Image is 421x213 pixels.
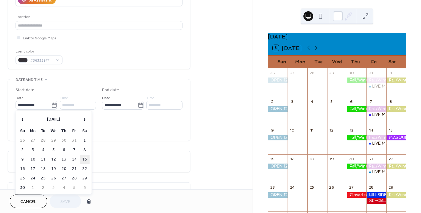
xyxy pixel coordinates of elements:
[268,135,288,140] div: OPEN 12 - 5
[369,99,374,104] div: 7
[386,78,406,83] div: Fall/Winter HOURS!! Open 12 - 6
[18,127,27,135] th: Su
[18,155,27,164] td: 9
[329,99,334,104] div: 5
[49,155,58,164] td: 12
[309,156,314,161] div: 18
[271,43,304,52] button: 8[DATE]
[290,128,295,133] div: 10
[59,183,69,192] td: 4
[268,164,288,169] div: OPEN 12 - 5
[28,164,38,173] td: 17
[290,156,295,161] div: 17
[28,127,38,135] th: Mo
[102,95,110,101] span: Date
[28,136,38,145] td: 27
[69,127,79,135] th: Fr
[388,156,394,161] div: 22
[16,95,24,101] span: Date
[347,192,367,198] div: Closed today for Thanksgiving!
[80,136,90,145] td: 1
[59,127,69,135] th: Th
[349,156,354,161] div: 20
[347,135,367,140] div: Fall/Winter Hours!! Open 12 - 6
[388,128,394,133] div: 15
[366,141,386,146] div: LIVE MUSIC: RON GENTRY
[349,128,354,133] div: 13
[386,135,406,140] div: MASQUERADE BALL
[16,14,181,20] div: Location
[366,192,386,198] div: HILLSIDE MARKET DAY!
[386,106,406,112] div: Fall/Winter HOURS!! Open 12 - 6
[369,70,374,75] div: 31
[366,112,386,117] div: LIVE MUSIC: Cake Fight
[69,155,79,164] td: 14
[38,127,48,135] th: Tu
[49,164,58,173] td: 19
[349,185,354,190] div: 27
[369,185,374,190] div: 28
[10,194,47,208] button: Cancel
[347,164,367,169] div: Fall/Winter Hours!! Open 12 - 6
[309,70,314,75] div: 28
[366,135,386,140] div: Fall/Winter HOURS! Open 12 - 8 p.m.
[69,174,79,183] td: 28
[18,183,27,192] td: 30
[309,128,314,133] div: 11
[366,198,386,204] div: SPECIAL HOURS
[28,155,38,164] td: 10
[38,183,48,192] td: 2
[290,185,295,190] div: 24
[268,78,288,83] div: OPEN 12 - 5
[18,113,27,125] span: ‹
[386,192,406,198] div: Fall/Winter HOURS!! Open 12 - 6
[329,70,334,75] div: 29
[16,87,34,93] div: Start date
[386,164,406,169] div: Fall/Winter HOURS!! Open 12 - 6
[23,35,56,42] span: Link to Google Maps
[80,164,90,173] td: 22
[369,128,374,133] div: 14
[49,174,58,183] td: 26
[18,136,27,145] td: 26
[369,156,374,161] div: 21
[366,78,386,83] div: Fall/Winter HOURS! Open 12 - 8 p.m.
[49,183,58,192] td: 3
[291,56,309,68] div: Mon
[38,146,48,154] td: 4
[309,99,314,104] div: 4
[366,164,386,169] div: Fall/Winter HOURS! Open 12 - 8 p.m.
[80,146,90,154] td: 8
[38,136,48,145] td: 28
[69,146,79,154] td: 7
[347,78,367,83] div: Fall/Winter Hours!! Open 12 - 6
[69,164,79,173] td: 21
[270,99,275,104] div: 2
[69,183,79,192] td: 5
[28,113,79,126] th: [DATE]
[366,169,386,175] div: LIVE MUSIC with Matthew O'Donnell
[18,146,27,154] td: 2
[49,136,58,145] td: 29
[80,155,90,164] td: 15
[102,87,119,93] div: End date
[59,164,69,173] td: 20
[16,77,43,83] span: Date and time
[80,113,89,125] span: ›
[329,156,334,161] div: 19
[329,185,334,190] div: 26
[59,155,69,164] td: 13
[388,185,394,190] div: 29
[30,57,53,64] span: #363339FF
[268,106,288,112] div: OPEN 12 - 5
[80,174,90,183] td: 29
[38,164,48,173] td: 18
[328,56,346,68] div: Wed
[273,56,291,68] div: Sun
[59,146,69,154] td: 6
[18,174,27,183] td: 23
[49,146,58,154] td: 5
[38,174,48,183] td: 25
[329,128,334,133] div: 12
